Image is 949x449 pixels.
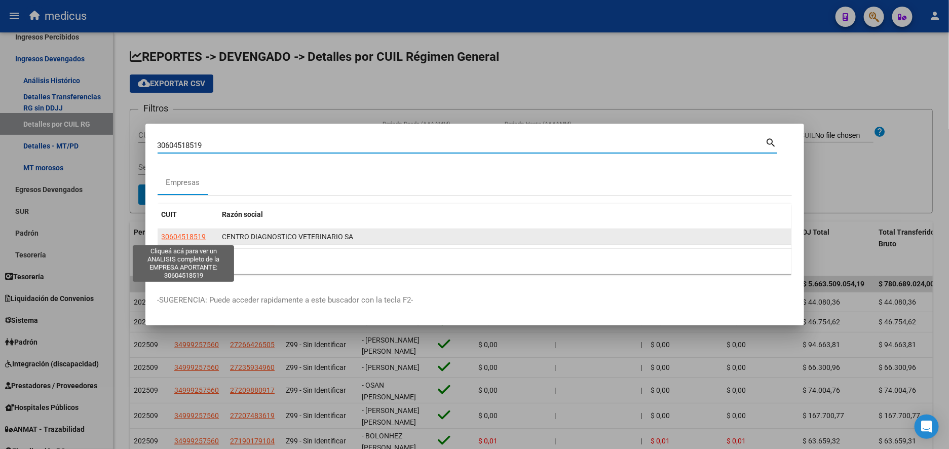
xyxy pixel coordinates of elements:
[162,233,206,241] span: 30604518519
[158,204,218,226] datatable-header-cell: CUIT
[162,210,177,218] span: CUIT
[218,204,791,226] datatable-header-cell: Razón social
[915,415,939,439] div: Open Intercom Messenger
[222,210,263,218] span: Razón social
[766,136,777,148] mat-icon: search
[166,177,200,189] div: Empresas
[158,249,792,274] div: 1 total
[222,233,354,241] span: CENTRO DIAGNOSTICO VETERINARIO SA
[158,294,792,306] p: -SUGERENCIA: Puede acceder rapidamente a este buscador con la tecla F2-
